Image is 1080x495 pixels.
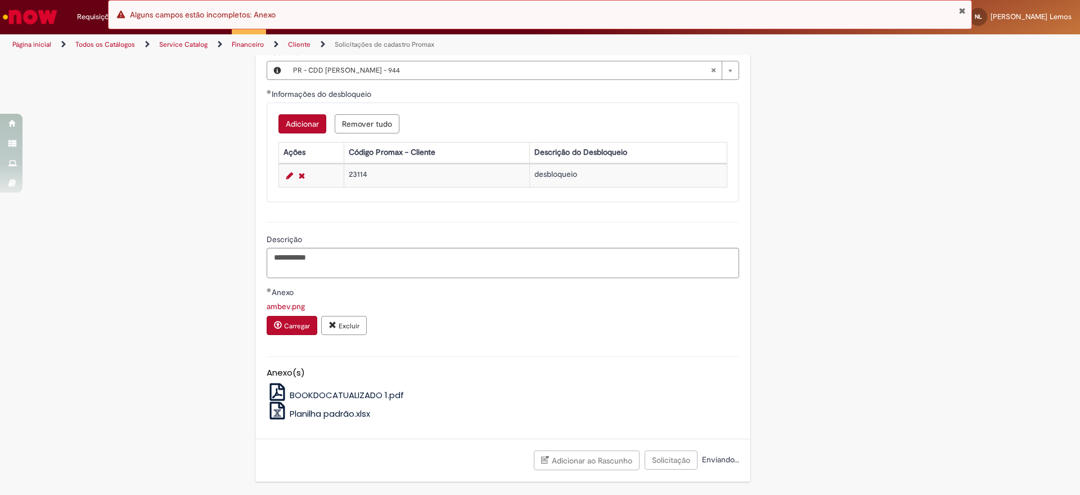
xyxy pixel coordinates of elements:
[77,11,116,23] span: Requisições
[267,248,739,278] textarea: Descrição
[288,40,310,49] a: Cliente
[344,142,529,163] th: Código Promax - Cliente
[321,316,367,335] button: Excluir anexo ambev.png
[267,90,272,94] span: Obrigatório Preenchido
[1,6,59,28] img: ServiceNow
[529,142,727,163] th: Descrição do Desbloqueio
[130,10,276,20] span: Alguns campos estão incompletos: Anexo
[272,287,296,297] span: Anexo
[267,301,305,311] a: Download de ambev.png
[267,389,404,401] a: BOOKDOCATUALIZADO 1.pdf
[283,169,296,182] a: Editar Linha 1
[12,40,51,49] a: Página inicial
[284,322,310,331] small: Carregar
[705,61,722,79] abbr: Limpar campo Geo - CDD
[290,408,370,420] span: Planilha padrão.xlsx
[8,34,712,55] ul: Trilhas de página
[267,316,317,335] button: Carregar anexo de Anexo Required
[287,61,739,79] a: PR - CDD [PERSON_NAME] - 944Limpar campo Geo - CDD
[975,13,982,20] span: NL
[272,47,313,57] span: Geo - CDD
[267,234,304,244] span: Descrição
[991,12,1072,21] span: [PERSON_NAME] Lemos
[75,40,135,49] a: Todos os Catálogos
[278,114,326,133] button: Add a row for Informações do desbloqueio
[267,61,287,79] button: Geo - CDD, Visualizar este registro PR - CDD Mogi Mirim - 944
[529,164,727,187] td: desbloqueio
[290,389,404,401] span: BOOKDOCATUALIZADO 1.pdf
[159,40,208,49] a: Service Catalog
[272,89,373,99] span: Informações do desbloqueio
[339,322,359,331] small: Excluir
[700,454,739,465] span: Enviando...
[296,169,308,182] a: Remover linha 1
[293,61,710,79] span: PR - CDD [PERSON_NAME] - 944
[278,142,344,163] th: Ações
[267,368,739,378] h5: Anexo(s)
[335,114,399,133] button: Remove all rows for Informações do desbloqueio
[344,164,529,187] td: 23114
[267,288,272,292] span: Obrigatório Preenchido
[335,40,434,49] a: Solicitações de cadastro Promax
[267,408,371,420] a: Planilha padrão.xlsx
[958,6,966,15] button: Fechar Notificação
[232,40,264,49] a: Financeiro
